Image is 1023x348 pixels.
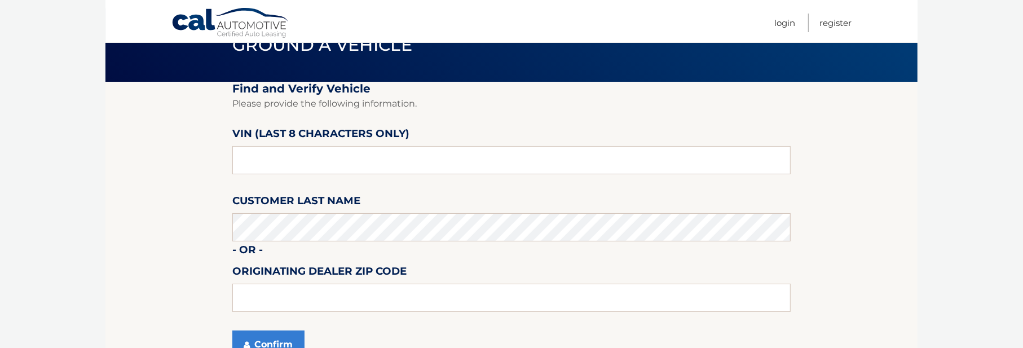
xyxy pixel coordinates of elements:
[171,7,290,40] a: Cal Automotive
[232,96,791,112] p: Please provide the following information.
[232,82,791,96] h2: Find and Verify Vehicle
[232,263,407,284] label: Originating Dealer Zip Code
[774,14,795,32] a: Login
[232,192,360,213] label: Customer Last Name
[232,241,263,262] label: - or -
[232,125,409,146] label: VIN (last 8 characters only)
[819,14,852,32] a: Register
[232,34,412,55] span: Ground a Vehicle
